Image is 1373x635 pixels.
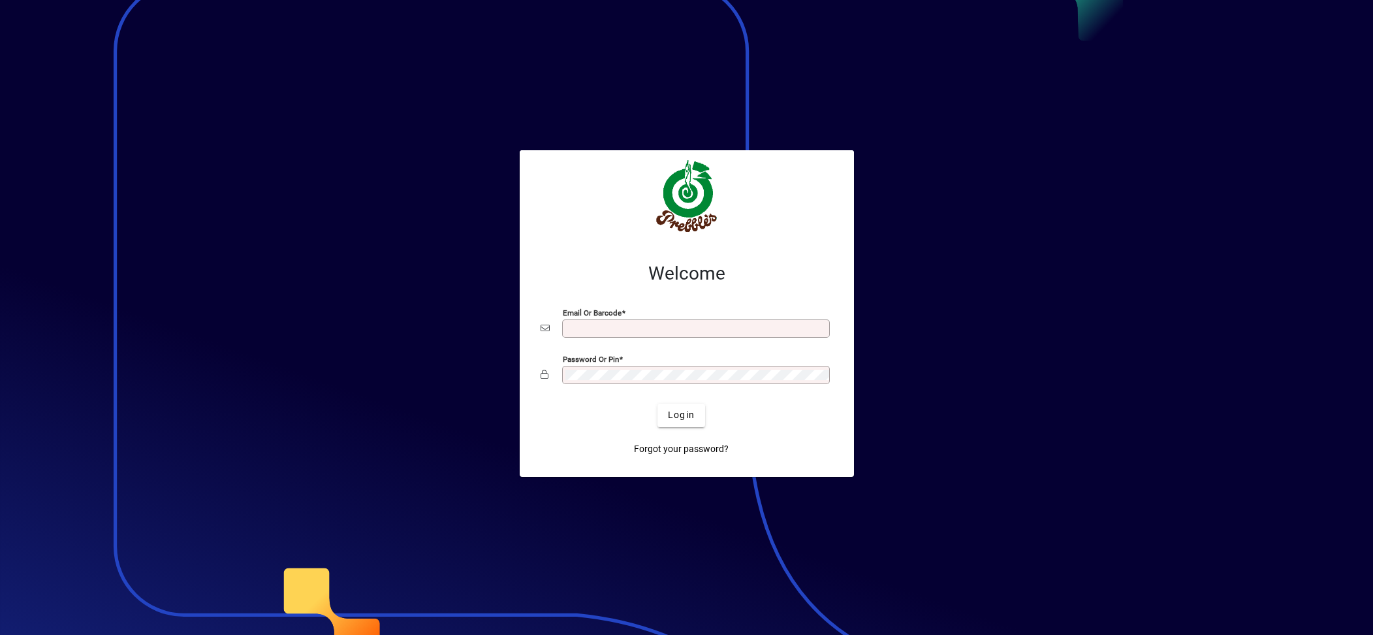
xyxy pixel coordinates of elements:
h2: Welcome [541,263,833,285]
mat-label: Email or Barcode [563,308,622,317]
span: Login [668,408,695,422]
a: Forgot your password? [629,438,734,461]
button: Login [657,404,705,427]
mat-label: Password or Pin [563,354,619,363]
span: Forgot your password? [634,442,729,456]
